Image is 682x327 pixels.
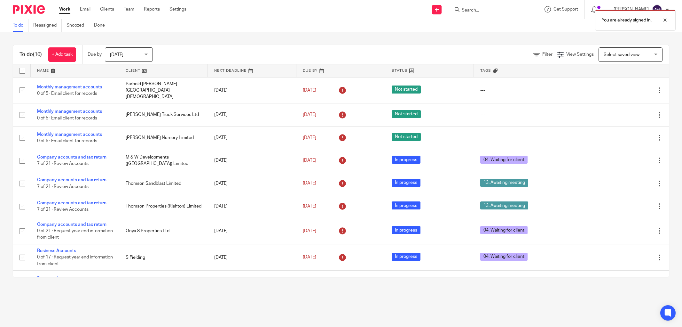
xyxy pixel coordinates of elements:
span: Not started [392,133,421,141]
span: 04. Waiting for client [480,253,528,261]
span: In progress [392,156,420,164]
span: Tags [480,69,491,72]
td: [PERSON_NAME] [119,271,208,293]
a: Monthly management accounts [37,109,102,114]
span: In progress [392,201,420,209]
a: Settings [169,6,186,12]
a: Snoozed [67,19,89,32]
span: 0 of 5 · Email client for records [37,116,97,120]
span: 0 of 17 · Request year end information from client [37,255,113,266]
td: [DATE] [208,126,296,149]
a: Email [80,6,90,12]
td: [PERSON_NAME] Nursery Limited [119,126,208,149]
td: [DATE] [208,195,296,218]
span: 7 of 21 · Review Accounts [37,207,89,212]
a: Reassigned [33,19,62,32]
div: --- [480,111,574,118]
span: [DATE] [303,135,316,140]
span: View Settings [566,52,594,57]
span: [DATE] [303,158,316,163]
td: [DATE] [208,271,296,293]
span: [DATE] [303,229,316,233]
span: In progress [392,253,420,261]
div: --- [480,87,574,94]
span: (10) [33,52,42,57]
td: [DATE] [208,77,296,103]
td: Parbold [PERSON_NAME][GEOGRAPHIC_DATA][DEMOGRAPHIC_DATA] [119,77,208,103]
a: Done [94,19,110,32]
a: Business Accounts [37,249,76,253]
span: Filter [542,52,553,57]
span: 0 of 21 · Request year end information from client [37,229,113,240]
span: In progress [392,226,420,234]
a: To do [13,19,28,32]
span: [DATE] [303,88,316,93]
a: Work [59,6,70,12]
span: 0 of 5 · Email client for records [37,139,97,143]
span: Not started [392,110,421,118]
a: Reports [144,6,160,12]
div: --- [480,135,574,141]
span: 7 of 21 · Review Accounts [37,162,89,166]
td: [DATE] [208,218,296,244]
span: 0 of 5 · Email client for records [37,91,97,96]
a: Clients [100,6,114,12]
td: Thomson Properties (Rishton) Limited [119,195,208,218]
a: Company accounts and tax return [37,155,106,159]
span: Not started [392,86,421,94]
span: [DATE] [303,204,316,208]
span: Select saved view [604,53,639,57]
span: [DATE] [303,112,316,117]
td: [DATE] [208,244,296,271]
span: [DATE] [303,255,316,260]
span: [DATE] [110,53,123,57]
a: Company accounts and tax return [37,201,106,205]
a: Monthly management accounts [37,132,102,137]
p: You are already signed in. [602,17,652,23]
td: [PERSON_NAME] Truck Services Ltd [119,103,208,126]
span: 13. Awaiting meeting [480,201,528,209]
p: Due by [88,51,102,58]
td: M & W Developments ([GEOGRAPHIC_DATA]) Limited [119,149,208,172]
span: 04. Waiting for client [480,156,528,164]
span: 7 of 21 · Review Accounts [37,184,89,189]
img: svg%3E [652,4,662,15]
td: Onyx 8 Properties Ltd [119,218,208,244]
td: [DATE] [208,149,296,172]
span: 04. Waiting for client [480,226,528,234]
td: S Fielding [119,244,208,271]
a: Team [124,6,134,12]
a: Company accounts and tax return [37,178,106,182]
a: Monthly management accounts [37,85,102,89]
span: In progress [392,179,420,187]
a: Company accounts and tax return [37,222,106,227]
span: [DATE] [303,181,316,186]
td: Thomson Sandblast Limited [119,172,208,195]
span: 13. Awaiting meeting [480,179,528,187]
h1: To do [20,51,42,58]
img: Pixie [13,5,45,14]
td: [DATE] [208,103,296,126]
a: Business Accounts [37,276,76,281]
td: [DATE] [208,172,296,195]
a: + Add task [48,47,76,62]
